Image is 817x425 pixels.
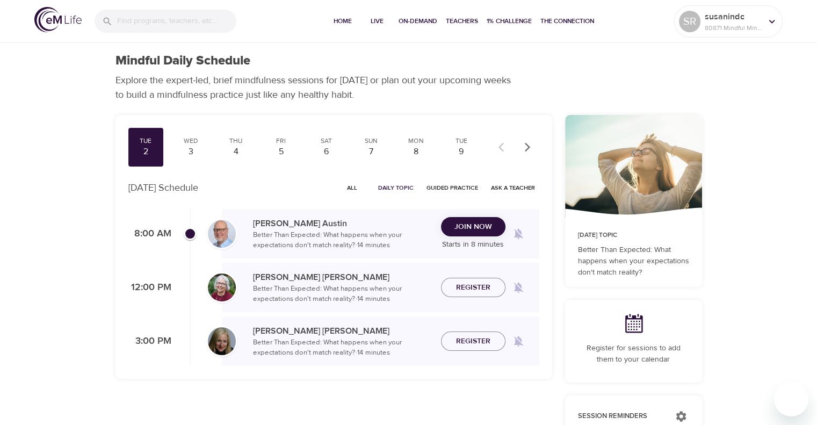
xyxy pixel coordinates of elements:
[374,179,418,196] button: Daily Topic
[403,136,430,146] div: Mon
[364,16,390,27] span: Live
[335,179,370,196] button: All
[313,136,339,146] div: Sat
[267,146,294,158] div: 5
[774,382,808,416] iframe: Button to launch messaging window
[253,230,432,251] p: Better Than Expected: What happens when your expectations don't match reality? · 14 minutes
[487,179,539,196] button: Ask a Teacher
[128,181,198,195] p: [DATE] Schedule
[705,10,762,23] p: susanindc
[578,244,689,278] p: Better Than Expected: What happens when your expectations don't match reality?
[330,16,356,27] span: Home
[441,278,505,298] button: Register
[128,334,171,349] p: 3:00 PM
[177,136,204,146] div: Wed
[253,217,432,230] p: [PERSON_NAME] Austin
[208,273,236,301] img: Bernice_Moore_min.jpg
[487,16,532,27] span: 1% Challenge
[128,280,171,295] p: 12:00 PM
[222,146,249,158] div: 4
[456,335,490,348] span: Register
[441,332,505,351] button: Register
[208,327,236,355] img: Diane_Renz-min.jpg
[454,220,492,234] span: Join Now
[115,53,250,69] h1: Mindful Daily Schedule
[34,7,82,32] img: logo
[267,136,294,146] div: Fri
[422,179,482,196] button: Guided Practice
[358,146,385,158] div: 7
[491,183,535,193] span: Ask a Teacher
[578,343,689,365] p: Register for sessions to add them to your calendar
[133,146,160,158] div: 2
[117,10,236,33] input: Find programs, teachers, etc...
[505,275,531,300] span: Remind me when a class goes live every Tuesday at 12:00 PM
[133,136,160,146] div: Tue
[446,16,478,27] span: Teachers
[378,183,414,193] span: Daily Topic
[448,136,475,146] div: Tue
[253,271,432,284] p: [PERSON_NAME] [PERSON_NAME]
[253,284,432,305] p: Better Than Expected: What happens when your expectations don't match reality? · 14 minutes
[177,146,204,158] div: 3
[128,227,171,241] p: 8:00 AM
[441,217,505,237] button: Join Now
[208,220,236,248] img: Jim_Austin_Headshot_min.jpg
[253,337,432,358] p: Better Than Expected: What happens when your expectations don't match reality? · 14 minutes
[403,146,430,158] div: 8
[426,183,478,193] span: Guided Practice
[253,325,432,337] p: [PERSON_NAME] [PERSON_NAME]
[358,136,385,146] div: Sun
[222,136,249,146] div: Thu
[456,281,490,294] span: Register
[313,146,339,158] div: 6
[578,230,689,240] p: [DATE] Topic
[115,73,518,102] p: Explore the expert-led, brief mindfulness sessions for [DATE] or plan out your upcoming weeks to ...
[448,146,475,158] div: 9
[505,328,531,354] span: Remind me when a class goes live every Tuesday at 3:00 PM
[441,239,505,250] p: Starts in 8 minutes
[679,11,700,32] div: SR
[339,183,365,193] span: All
[540,16,594,27] span: The Connection
[578,411,664,422] p: Session Reminders
[399,16,437,27] span: On-Demand
[705,23,762,33] p: 80871 Mindful Minutes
